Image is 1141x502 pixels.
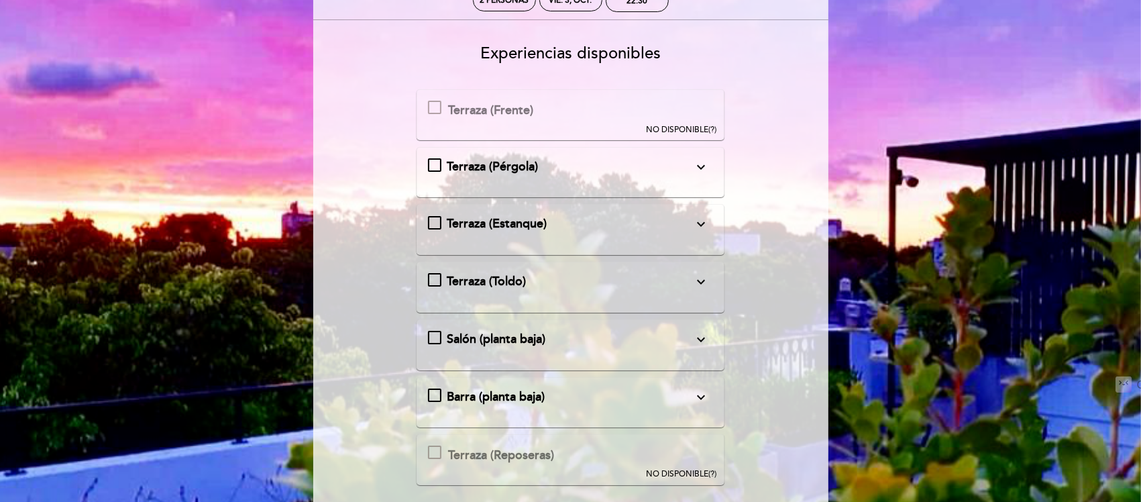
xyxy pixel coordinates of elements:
span: Terraza (Pérgola) [447,159,538,174]
md-checkbox: Terraza (Estanque) expand_more Nuestras cómodas colchonetas y sillas rodeando el estanque de cama... [428,215,713,233]
span: Terraza (Toldo) [447,274,526,289]
i: expand_more [693,332,709,348]
button: NO DISPONIBLE(?) [642,435,720,481]
button: NO DISPONIBLE(?) [642,90,720,136]
md-checkbox: Terraza (Pérgola) expand_more Cinco sectores cruzando nuestra terraza [428,158,713,176]
span: Barra (planta baja) [447,389,545,404]
button: expand_more [689,331,713,348]
i: expand_more [693,216,709,232]
button: expand_more [689,273,713,291]
button: expand_more [689,215,713,233]
i: expand_more [693,274,709,290]
md-checkbox: Barra (planta baja) expand_more Para contemplar y disfrutar de la oferta de vinos que tenemos par... [428,389,713,406]
span: NO DISPONIBLE [646,125,708,135]
div: (?) [646,468,716,480]
md-checkbox: Terraza (Toldo) expand_more Para quienes quieran la mejor visual de la terraza completa . [428,273,713,291]
span: Experiencias disponibles [480,44,661,63]
span: Terraza (Estanque) [447,216,547,231]
span: Salón (planta baja) [447,332,545,346]
div: (?) [646,124,716,136]
span: NO DISPONIBLE [646,469,708,479]
div: Terraza (Frente) [448,102,533,119]
button: expand_more [689,389,713,406]
md-checkbox: Salón (planta baja) expand_more Cómodos en los sillones de la planta baja con la mejor acústica, ... [428,331,713,348]
i: expand_more [693,389,709,405]
i: expand_more [693,159,709,175]
div: Terraza (Reposeras) [448,447,554,464]
button: expand_more [689,158,713,176]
